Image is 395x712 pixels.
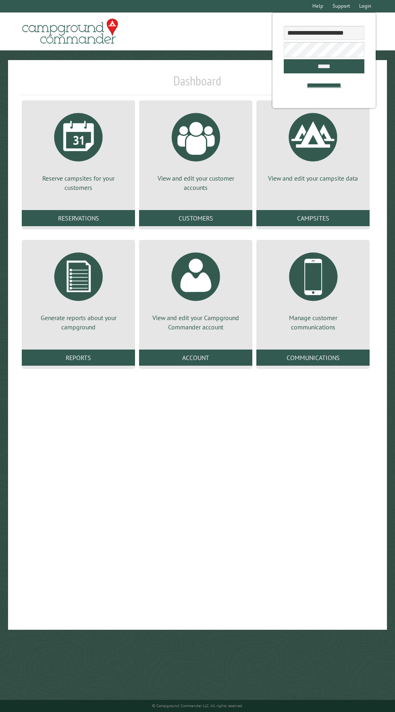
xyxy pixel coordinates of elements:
p: View and edit your customer accounts [149,174,243,192]
h1: Dashboard [20,73,375,95]
img: Campground Commander [20,16,121,47]
a: Account [139,350,252,366]
a: Manage customer communications [266,246,360,331]
a: Reports [22,350,135,366]
a: Reservations [22,210,135,226]
p: Manage customer communications [266,313,360,331]
a: Reserve campsites for your customers [31,107,125,192]
a: Customers [139,210,252,226]
p: View and edit your Campground Commander account [149,313,243,331]
p: View and edit your campsite data [266,174,360,183]
a: Campsites [256,210,370,226]
a: View and edit your campsite data [266,107,360,183]
a: Generate reports about your campground [31,246,125,331]
a: View and edit your Campground Commander account [149,246,243,331]
p: Generate reports about your campground [31,313,125,331]
a: Communications [256,350,370,366]
small: © Campground Commander LLC. All rights reserved. [152,703,243,708]
p: Reserve campsites for your customers [31,174,125,192]
a: View and edit your customer accounts [149,107,243,192]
